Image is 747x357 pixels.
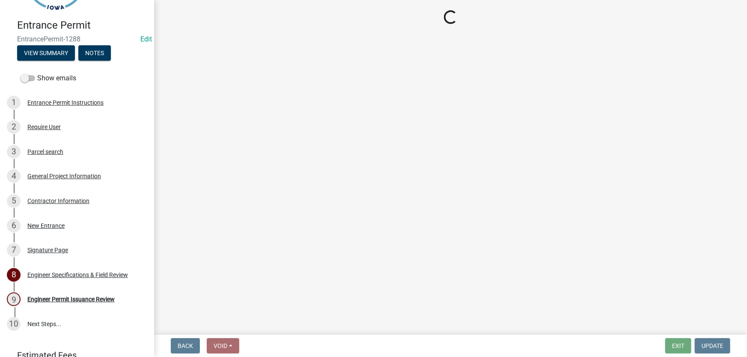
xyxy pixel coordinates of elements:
[7,169,21,183] div: 4
[27,247,68,253] div: Signature Page
[27,100,104,106] div: Entrance Permit Instructions
[7,317,21,331] div: 10
[17,45,75,61] button: View Summary
[17,35,137,43] span: EntrancePermit-1288
[7,120,21,134] div: 2
[17,19,147,32] h4: Entrance Permit
[7,219,21,233] div: 6
[207,338,239,354] button: Void
[27,149,63,155] div: Parcel search
[78,50,111,57] wm-modal-confirm: Notes
[21,73,76,83] label: Show emails
[140,35,152,43] wm-modal-confirm: Edit Application Number
[171,338,200,354] button: Back
[27,173,101,179] div: General Project Information
[695,338,730,354] button: Update
[178,342,193,349] span: Back
[7,96,21,109] div: 1
[27,198,89,204] div: Contractor Information
[214,342,227,349] span: Void
[7,292,21,306] div: 9
[665,338,691,354] button: Exit
[17,50,75,57] wm-modal-confirm: Summary
[27,124,61,130] div: Require User
[702,342,723,349] span: Update
[7,145,21,159] div: 3
[27,296,115,302] div: Engineer Permit Issuance Review
[140,35,152,43] a: Edit
[27,223,65,229] div: New Entrance
[27,272,128,278] div: Engineer Specifications & Field Review
[78,45,111,61] button: Notes
[7,243,21,257] div: 7
[7,268,21,282] div: 8
[7,194,21,208] div: 5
